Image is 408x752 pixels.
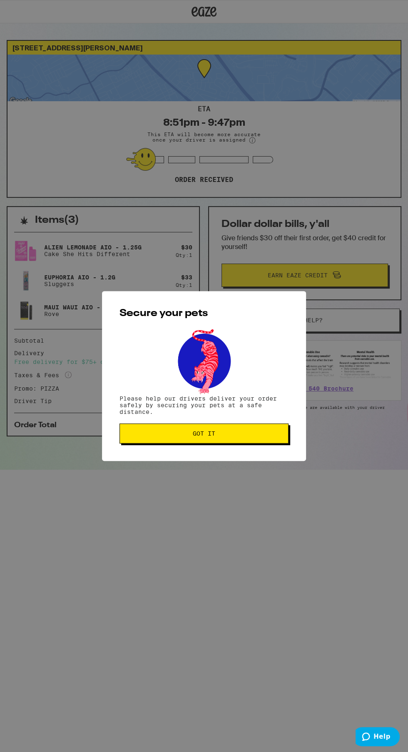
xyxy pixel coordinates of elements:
[193,431,215,436] span: Got it
[119,309,289,319] h2: Secure your pets
[170,327,238,395] img: pets
[356,727,400,748] iframe: Opens a widget where you can find more information
[119,395,289,415] p: Please help our drivers deliver your order safely by securing your pets at a safe distance.
[119,423,289,443] button: Got it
